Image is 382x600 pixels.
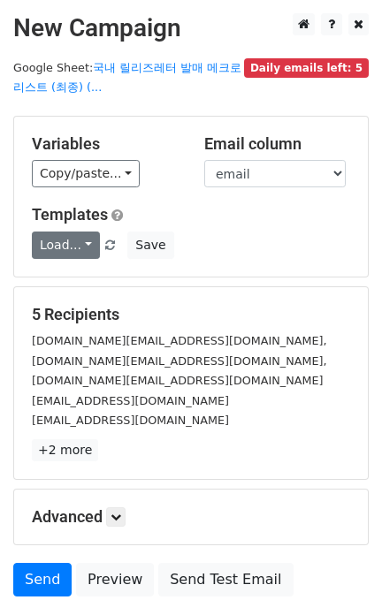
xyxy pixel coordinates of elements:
[32,334,327,387] small: [DOMAIN_NAME][EMAIL_ADDRESS][DOMAIN_NAME], [DOMAIN_NAME][EMAIL_ADDRESS][DOMAIN_NAME], [DOMAIN_NAM...
[13,13,369,43] h2: New Campaign
[32,134,178,154] h5: Variables
[32,232,100,259] a: Load...
[244,61,369,74] a: Daily emails left: 5
[32,414,229,427] small: [EMAIL_ADDRESS][DOMAIN_NAME]
[204,134,350,154] h5: Email column
[32,205,108,224] a: Templates
[32,160,140,187] a: Copy/paste...
[244,58,369,78] span: Daily emails left: 5
[294,515,382,600] iframe: Chat Widget
[13,61,241,95] a: 국내 릴리즈레터 발매 메크로 리스트 (최종) (...
[13,61,241,95] small: Google Sheet:
[32,507,350,527] h5: Advanced
[127,232,173,259] button: Save
[32,439,98,461] a: +2 more
[158,563,293,596] a: Send Test Email
[76,563,154,596] a: Preview
[32,305,350,324] h5: 5 Recipients
[32,394,229,407] small: [EMAIL_ADDRESS][DOMAIN_NAME]
[13,563,72,596] a: Send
